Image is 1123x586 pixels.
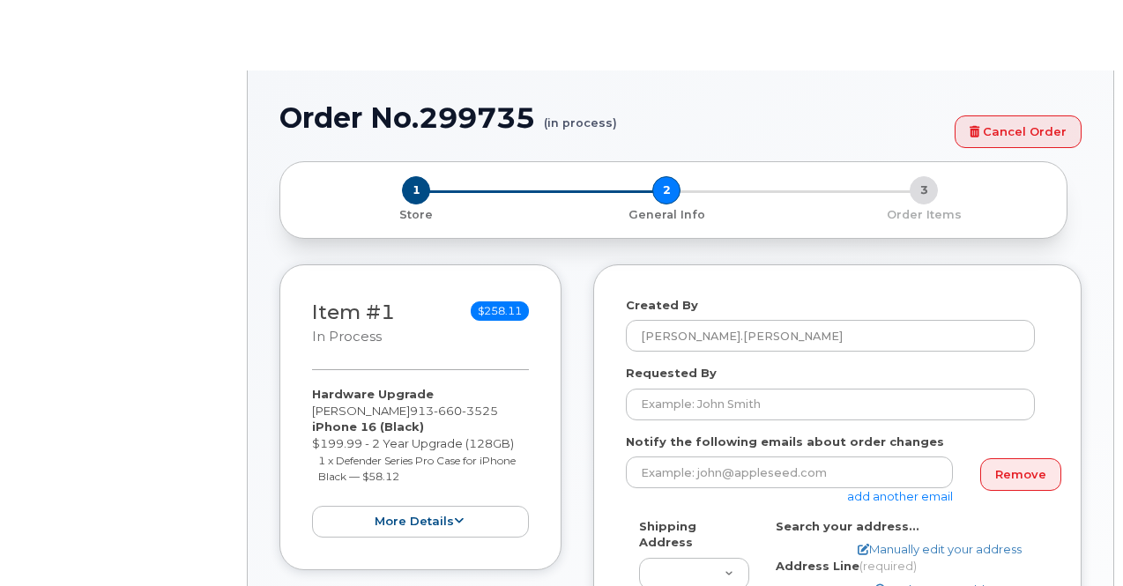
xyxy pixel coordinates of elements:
label: Requested By [626,365,717,382]
small: (in process) [544,102,617,130]
span: 3525 [462,404,498,418]
label: Shipping Address [639,518,749,551]
h1: Order No.299735 [279,102,946,133]
label: Search your address... [776,518,919,535]
span: (required) [859,559,917,573]
p: Store [301,207,531,223]
strong: Hardware Upgrade [312,387,434,401]
label: Address Line [776,558,917,575]
small: 1 x Defender Series Pro Case for iPhone Black — $58.12 [318,454,516,484]
input: Example: John Smith [626,389,1035,420]
a: 1 Store [294,204,538,223]
span: 913 [410,404,498,418]
h3: Item #1 [312,301,395,346]
a: Remove [980,458,1061,491]
a: add another email [847,489,953,503]
div: [PERSON_NAME] $199.99 - 2 Year Upgrade (128GB) [312,386,529,538]
span: $258.11 [471,301,529,321]
span: 660 [434,404,462,418]
small: in process [312,329,382,345]
a: Cancel Order [955,115,1082,148]
a: Manually edit your address [858,541,1022,558]
input: Example: john@appleseed.com [626,456,953,488]
button: more details [312,506,529,538]
label: Created By [626,297,698,314]
strong: iPhone 16 (Black) [312,419,424,434]
label: Notify the following emails about order changes [626,434,944,450]
span: 1 [402,176,430,204]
